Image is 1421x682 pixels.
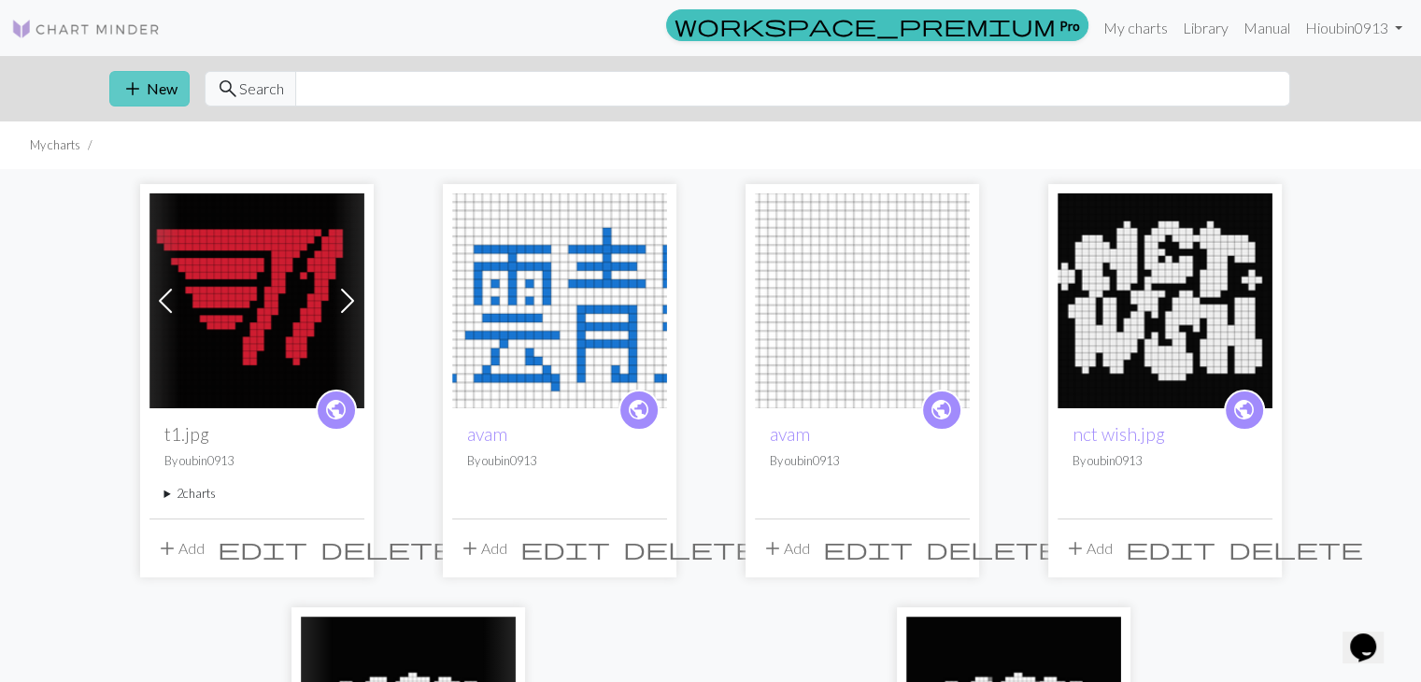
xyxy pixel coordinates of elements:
[1232,395,1256,424] span: public
[211,531,314,566] button: Edit
[520,535,610,561] span: edit
[1222,531,1370,566] button: Delete
[1236,9,1298,47] a: Manual
[623,535,758,561] span: delete
[459,535,481,561] span: add
[452,290,667,307] a: avam
[149,290,364,307] a: t1.jpg
[618,390,660,431] a: public
[617,531,764,566] button: Delete
[1058,290,1272,307] a: nct wish.jpg
[109,71,190,107] button: New
[1073,423,1165,445] a: nct wish.jpg
[121,76,144,102] span: add
[770,452,955,470] p: By oubin0913
[218,535,307,561] span: edit
[467,452,652,470] p: By oubin0913
[1064,535,1087,561] span: add
[1343,607,1402,663] iframe: chat widget
[921,390,962,431] a: public
[324,391,348,429] i: public
[1224,390,1265,431] a: public
[675,12,1056,38] span: workspace_premium
[755,193,970,408] img: avam
[164,485,349,503] summary: 2charts
[823,535,913,561] span: edit
[30,136,80,154] li: My charts
[930,395,953,424] span: public
[514,531,617,566] button: Edit
[627,391,650,429] i: public
[452,531,514,566] button: Add
[156,535,178,561] span: add
[149,531,211,566] button: Add
[1126,537,1215,560] i: Edit
[755,290,970,307] a: avam
[761,535,784,561] span: add
[316,390,357,431] a: public
[1298,9,1410,47] a: Hioubin0913
[770,423,810,445] a: avam
[239,78,284,100] span: Search
[1119,531,1222,566] button: Edit
[627,395,650,424] span: public
[149,193,364,408] img: t1.jpg
[314,531,462,566] button: Delete
[1175,9,1236,47] a: Library
[1126,535,1215,561] span: edit
[520,537,610,560] i: Edit
[164,423,349,445] h2: t1.jpg
[1073,452,1258,470] p: By oubin0913
[1229,535,1363,561] span: delete
[217,76,239,102] span: search
[755,531,817,566] button: Add
[1058,193,1272,408] img: nct wish.jpg
[919,531,1067,566] button: Delete
[452,193,667,408] img: avam
[164,452,349,470] p: By oubin0913
[666,9,1088,41] a: Pro
[1232,391,1256,429] i: public
[467,423,507,445] a: avam
[926,535,1060,561] span: delete
[218,537,307,560] i: Edit
[320,535,455,561] span: delete
[817,531,919,566] button: Edit
[930,391,953,429] i: public
[1096,9,1175,47] a: My charts
[11,18,161,40] img: Logo
[1058,531,1119,566] button: Add
[324,395,348,424] span: public
[823,537,913,560] i: Edit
